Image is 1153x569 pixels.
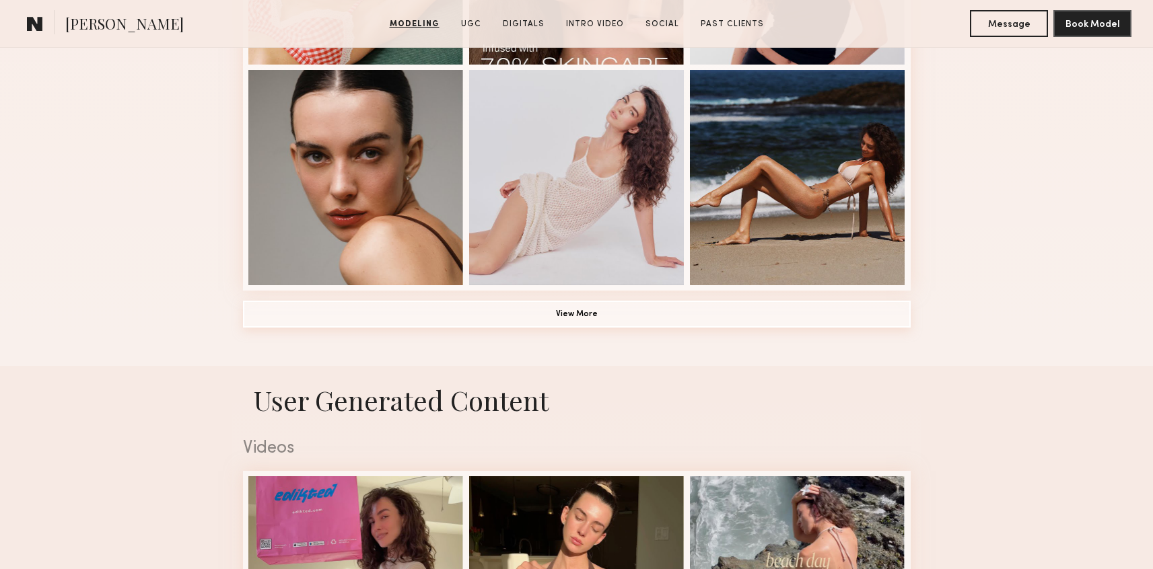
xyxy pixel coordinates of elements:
[232,382,921,418] h1: User Generated Content
[640,18,685,30] a: Social
[695,18,769,30] a: Past Clients
[65,13,184,37] span: [PERSON_NAME]
[561,18,629,30] a: Intro Video
[497,18,550,30] a: Digitals
[1053,17,1131,29] a: Book Model
[1053,10,1131,37] button: Book Model
[384,18,445,30] a: Modeling
[456,18,487,30] a: UGC
[970,10,1048,37] button: Message
[243,301,911,328] button: View More
[243,440,911,457] div: Videos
